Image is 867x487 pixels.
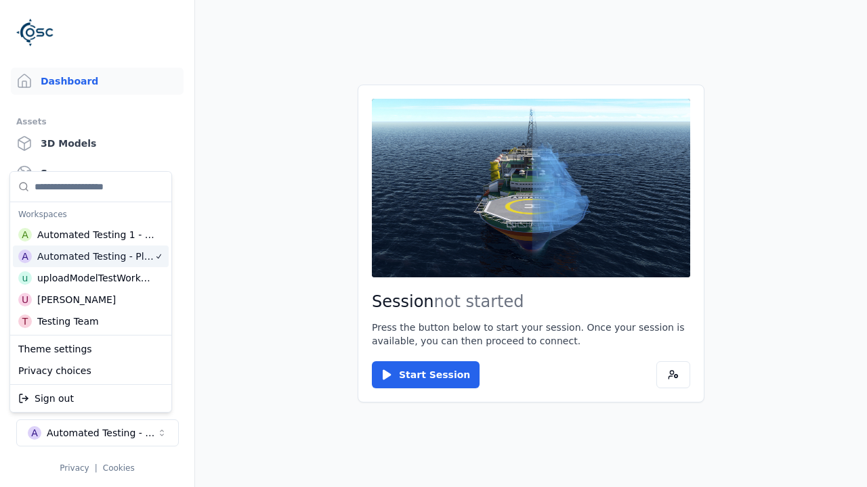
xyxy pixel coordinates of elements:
div: uploadModelTestWorkspace [37,271,154,285]
div: T [18,315,32,328]
div: Suggestions [10,385,171,412]
div: Suggestions [10,172,171,335]
div: Automated Testing 1 - Playwright [37,228,155,241]
div: Workspaces [13,205,169,224]
div: Suggestions [10,335,171,384]
div: Privacy choices [13,360,169,381]
div: u [18,271,32,285]
div: A [18,228,32,241]
div: Testing Team [37,315,99,328]
div: [PERSON_NAME] [37,293,116,306]
div: Theme settings [13,338,169,360]
div: U [18,293,32,306]
div: Sign out [13,388,169,409]
div: A [18,250,32,263]
div: Automated Testing - Playwright [37,250,154,263]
